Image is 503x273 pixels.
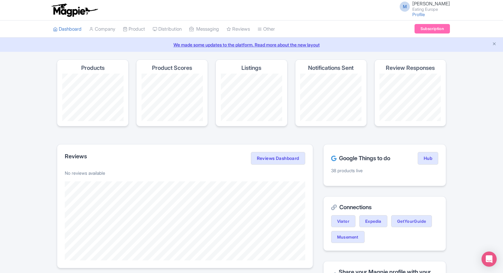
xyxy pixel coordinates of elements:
[251,152,305,165] a: Reviews Dashboard
[152,65,192,71] h4: Product Scores
[331,231,365,243] a: Musement
[189,21,219,38] a: Messaging
[391,215,432,227] a: GetYourGuide
[331,215,355,227] a: Viator
[400,2,410,12] span: M
[4,41,499,48] a: We made some updates to the platform. Read more about the new layout
[482,252,497,267] div: Open Intercom Messenger
[396,1,450,11] a: M [PERSON_NAME] Eating Europe
[418,152,438,165] a: Hub
[50,3,99,17] img: logo-ab69f6fb50320c5b225c76a69d11143b.png
[241,65,261,71] h4: Listings
[386,65,435,71] h4: Review Responses
[412,12,425,17] a: Profile
[415,24,450,33] a: Subscription
[492,41,497,48] button: Close announcement
[412,7,450,11] small: Eating Europe
[359,215,387,227] a: Expedia
[123,21,145,38] a: Product
[331,167,438,174] p: 38 products live
[153,21,182,38] a: Distribution
[308,65,354,71] h4: Notifications Sent
[65,170,305,176] p: No reviews available
[53,21,82,38] a: Dashboard
[81,65,105,71] h4: Products
[331,204,438,210] h2: Connections
[331,155,390,161] h2: Google Things to do
[412,1,450,7] span: [PERSON_NAME]
[65,153,87,160] h2: Reviews
[89,21,115,38] a: Company
[258,21,275,38] a: Other
[227,21,250,38] a: Reviews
